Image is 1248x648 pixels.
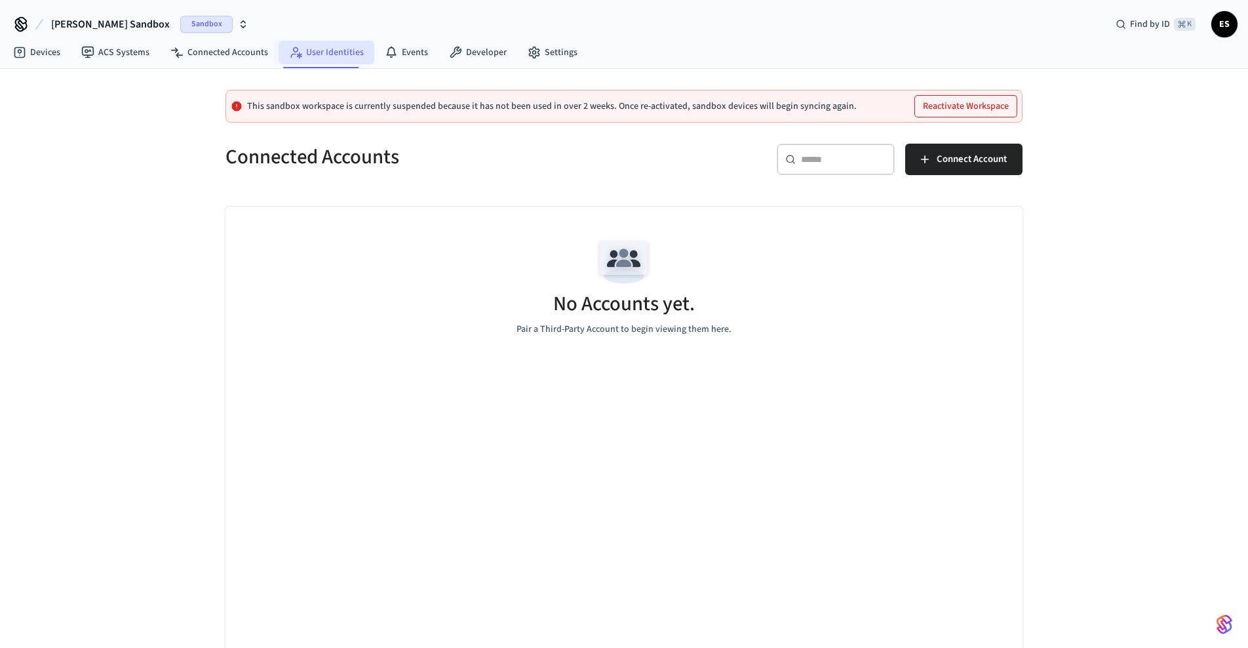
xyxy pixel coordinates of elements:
[180,16,233,33] span: Sandbox
[439,41,517,64] a: Developer
[279,41,374,64] a: User Identities
[374,41,439,64] a: Events
[1130,18,1170,31] span: Find by ID
[905,144,1023,175] button: Connect Account
[1211,11,1238,37] button: ES
[160,41,279,64] a: Connected Accounts
[3,41,71,64] a: Devices
[915,96,1017,117] button: Reactivate Workspace
[1213,12,1236,36] span: ES
[1174,18,1196,31] span: ⌘ K
[1105,12,1206,36] div: Find by ID⌘ K
[71,41,160,64] a: ACS Systems
[553,291,695,317] h5: No Accounts yet.
[517,323,731,336] p: Pair a Third-Party Account to begin viewing them here.
[247,101,857,111] p: This sandbox workspace is currently suspended because it has not been used in over 2 weeks. Once ...
[595,233,653,292] img: Team Empty State
[937,151,1007,168] span: Connect Account
[517,41,588,64] a: Settings
[51,16,170,32] span: [PERSON_NAME] Sandbox
[1217,614,1232,635] img: SeamLogoGradient.69752ec5.svg
[225,144,616,171] h5: Connected Accounts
